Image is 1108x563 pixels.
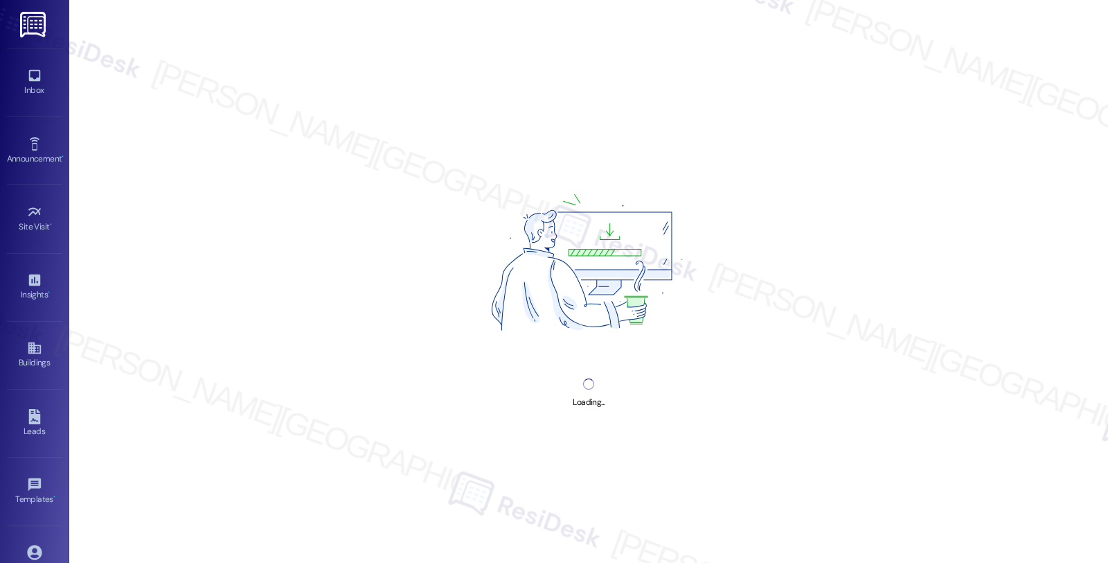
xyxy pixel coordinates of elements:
[7,268,62,306] a: Insights •
[7,64,62,101] a: Inbox
[7,200,62,238] a: Site Visit •
[50,220,52,229] span: •
[7,405,62,442] a: Leads
[53,492,55,502] span: •
[573,395,604,410] div: Loading...
[20,12,48,37] img: ResiDesk Logo
[48,288,50,297] span: •
[7,473,62,510] a: Templates •
[62,152,64,162] span: •
[7,336,62,374] a: Buildings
